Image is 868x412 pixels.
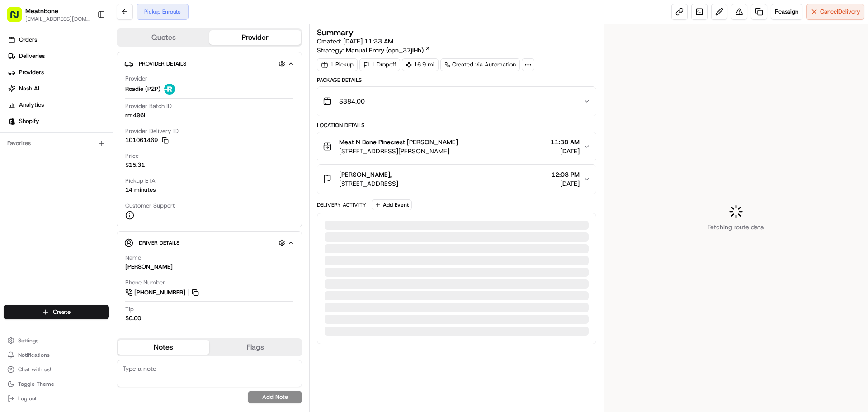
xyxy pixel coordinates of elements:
[19,52,45,60] span: Deliveries
[124,56,294,71] button: Provider Details
[317,46,430,55] div: Strategy:
[19,68,44,76] span: Providers
[359,58,400,71] div: 1 Dropoff
[18,366,51,373] span: Chat with us!
[346,46,430,55] a: Manual Entry (opn_37jiHh)
[18,380,54,388] span: Toggle Theme
[125,288,200,298] a: [PHONE_NUMBER]
[402,58,439,71] div: 16.9 mi
[118,30,209,45] button: Quotes
[708,223,764,232] span: Fetching route data
[4,49,113,63] a: Deliveries
[125,111,145,119] span: rm496l
[4,98,113,112] a: Analytics
[125,136,169,144] button: 101061469
[4,349,109,361] button: Notifications
[317,165,595,194] button: [PERSON_NAME],[STREET_ADDRESS]12:08 PM[DATE]
[339,137,458,147] span: Meat N Bone Pinecrest [PERSON_NAME]
[317,201,366,208] div: Delivery Activity
[806,4,864,20] button: CancelDelivery
[4,81,113,96] a: Nash AI
[125,102,172,110] span: Provider Batch ID
[339,147,458,156] span: [STREET_ADDRESS][PERSON_NAME]
[339,170,392,179] span: [PERSON_NAME],
[139,239,179,246] span: Driver Details
[125,314,141,322] div: $0.00
[551,170,580,179] span: 12:08 PM
[317,58,358,71] div: 1 Pickup
[551,147,580,156] span: [DATE]
[317,122,596,129] div: Location Details
[4,4,94,25] button: MeatnBone[EMAIL_ADDRESS][DOMAIN_NAME]
[18,351,50,359] span: Notifications
[317,76,596,84] div: Package Details
[139,60,186,67] span: Provider Details
[164,84,175,95] img: roadie-logo-v2.jpg
[18,337,38,344] span: Settings
[339,179,398,188] span: [STREET_ADDRESS]
[125,263,173,271] div: [PERSON_NAME]
[125,177,156,185] span: Pickup ETA
[125,152,139,160] span: Price
[4,378,109,390] button: Toggle Theme
[317,28,354,37] h3: Summary
[317,37,393,46] span: Created:
[372,199,412,210] button: Add Event
[346,46,424,55] span: Manual Entry (opn_37jiHh)
[25,15,90,23] button: [EMAIL_ADDRESS][DOMAIN_NAME]
[209,340,301,355] button: Flags
[209,30,301,45] button: Provider
[4,392,109,405] button: Log out
[4,136,109,151] div: Favorites
[339,97,365,106] span: $384.00
[4,114,113,128] a: Shopify
[125,75,147,83] span: Provider
[125,186,156,194] div: 14 minutes
[118,340,209,355] button: Notes
[19,101,44,109] span: Analytics
[440,58,520,71] a: Created via Automation
[551,179,580,188] span: [DATE]
[317,132,595,161] button: Meat N Bone Pinecrest [PERSON_NAME][STREET_ADDRESS][PERSON_NAME]11:38 AM[DATE]
[125,127,179,135] span: Provider Delivery ID
[8,118,15,125] img: Shopify logo
[19,117,39,125] span: Shopify
[4,363,109,376] button: Chat with us!
[124,235,294,250] button: Driver Details
[4,334,109,347] button: Settings
[4,33,113,47] a: Orders
[19,36,37,44] span: Orders
[18,395,37,402] span: Log out
[125,161,145,169] span: $15.31
[820,8,860,16] span: Cancel Delivery
[134,289,185,297] span: [PHONE_NUMBER]
[317,87,595,116] button: $384.00
[775,8,798,16] span: Reassign
[19,85,39,93] span: Nash AI
[125,305,134,313] span: Tip
[125,85,160,93] span: Roadie (P2P)
[125,279,165,287] span: Phone Number
[343,37,393,45] span: [DATE] 11:33 AM
[771,4,802,20] button: Reassign
[4,305,109,319] button: Create
[551,137,580,147] span: 11:38 AM
[25,6,58,15] button: MeatnBone
[4,65,113,80] a: Providers
[125,254,141,262] span: Name
[125,202,175,210] span: Customer Support
[53,308,71,316] span: Create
